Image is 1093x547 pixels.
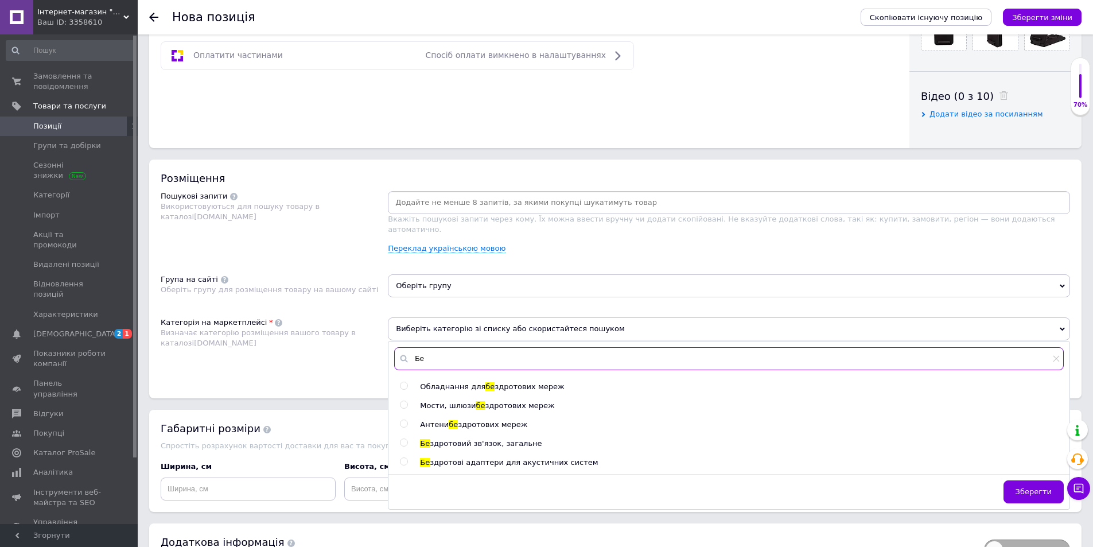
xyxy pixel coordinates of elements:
button: Чат з покупцем [1067,477,1090,500]
button: Зберегти зміни [1003,9,1082,26]
span: Оберіть групу [388,274,1070,297]
span: Замовлення та повідомлення [33,71,106,92]
input: Висота, см [344,478,519,501]
span: Бе [420,458,430,467]
input: Ширина, см [161,478,336,501]
span: Виберіть категорію зі списку або скористайтеся пошуком [388,317,1070,340]
span: Покупці [33,428,64,439]
button: Скопіювати існуючу позицію [861,9,991,26]
input: Пошук [6,40,135,61]
span: 1 [123,329,132,339]
span: Обладнання для [420,382,485,391]
div: 70% [1071,101,1090,109]
span: Акції та промокоди [33,230,106,250]
span: Оберіть групу для розміщення товару на вашому сайті [161,285,378,294]
span: Вкажіть пошукові запити через кому. Їх можна ввести вручну чи додати скопійовані. Не вказуйте дод... [388,215,1055,234]
span: Оплатити частинами [193,51,283,60]
div: 70% Якість заповнення [1071,57,1090,115]
span: Відгуки [33,409,63,419]
strong: Характеристики: [11,91,73,100]
span: здротові адаптери для акустичних систем [430,458,598,467]
li: Мощность: 15 Вт [34,110,702,122]
span: Управління сайтом [33,517,106,538]
span: бе [449,420,458,429]
span: Інструменти веб-майстра та SEO [33,487,106,508]
span: Використовуються для пошуку товару в каталозі [DOMAIN_NAME] [161,202,320,221]
span: Спосіб оплати вимкнено в налаштуваннях [426,51,606,60]
li: Материал: ABS-пластик + поликарбонат [34,122,702,134]
div: Ваш ID: 3358610 [37,17,138,28]
span: Відео (0 з 10) [921,90,994,102]
input: Додайте не менше 8 запитів, за якими покупці шукатимуть товар [390,194,1068,211]
span: Зберегти [1016,487,1052,496]
span: здротовий зв'язок, загальне [430,439,542,448]
div: Категорія на маркетплейсі [161,317,267,328]
span: Товари та послуги [33,101,106,111]
div: Розміщення [161,171,1070,185]
div: Група на сайті [161,274,218,285]
span: здротових мереж [495,382,564,391]
li: Вес: 500 г [34,134,702,146]
span: бе [476,401,485,410]
span: Бе [420,439,430,448]
span: Характеристики [33,309,98,320]
span: Визначає категорію розміщення вашого товару в каталозі [DOMAIN_NAME] [161,328,356,347]
span: 2 [114,329,123,339]
span: Видалені позиції [33,259,99,270]
div: Габаритні розміри [161,421,1070,436]
span: Категорії [33,190,69,200]
span: Інтернет-магазин "GLZ" [37,7,123,17]
button: Зберегти [1003,480,1064,503]
span: здротових мереж [485,401,554,410]
span: бе [485,382,495,391]
span: Панель управління [33,378,106,399]
span: Ширина, см [161,462,212,471]
span: Відновлення позицій [33,279,106,300]
div: Спростіть розрахунок вартості доставки для вас та покупця [161,441,1070,450]
span: Аналітика [33,467,73,478]
span: Групи та добірки [33,141,101,151]
i: Зберегти зміни [1012,13,1072,22]
span: [DEMOGRAPHIC_DATA] [33,329,118,339]
a: Переклад українською мовою [388,244,505,253]
span: Додати відео за посиланням [929,110,1043,118]
span: Антени [420,420,449,429]
span: Каталог ProSale [33,448,95,458]
h1: Нова позиція [172,10,255,24]
span: Мости, шлюзи [420,401,476,410]
span: Скопіювати існуючу позицію [870,13,982,22]
span: Сезонні знижки [33,160,106,181]
span: Показники роботи компанії [33,348,106,369]
span: Позиції [33,121,61,131]
span: Висота, см [344,462,390,471]
span: здротових мереж [458,420,527,429]
div: Пошукові запити [161,191,227,201]
div: Повернутися назад [149,13,158,22]
span: Імпорт [33,210,60,220]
